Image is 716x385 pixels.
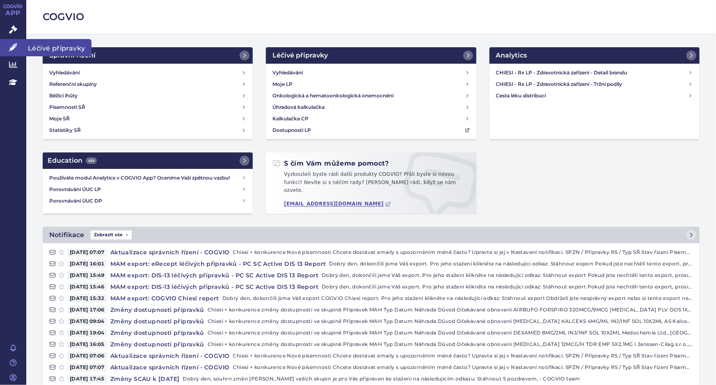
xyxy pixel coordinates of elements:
[67,283,107,291] span: [DATE] 15:46
[107,352,233,360] h4: Aktualizace správních řízení - COGVIO
[490,47,700,64] a: Analytics
[183,375,693,383] p: Dobrý den, souhrn změn [PERSON_NAME] vašich skupin je pro Vás připraven ke stažení na následující...
[322,283,693,291] p: Dobrý den, dokončili jsme Váš export. Pro jeho stažení klikněte na následující odkaz: Stáhnout ex...
[272,126,311,134] h4: Dostupnosti LP
[272,115,309,123] h4: Kalkulačka CP
[208,329,693,337] p: Chiesi + konkurence změny dostupností ve skupině Přípravek MAH Typ Datum Náhrada Důvod Očekávané ...
[233,363,693,371] p: Chiesi + konkurence Nové písemnosti Chcete dostávat emaily s upozorněním méně často? Upravte si j...
[49,80,97,88] h4: Referenční skupiny
[107,260,329,268] h4: MAM export: eRecept léčivých připravků - PC SC Active DIS 13 Report
[49,126,81,134] h4: Statistiky SŘ
[496,92,689,100] h4: Cesta léku distribucí
[107,306,208,314] h4: Změny dostupnosti přípravků
[67,294,107,302] span: [DATE] 15:32
[322,271,693,279] p: Dobrý den, dokončili jsme Váš export. Pro jeho stažení klikněte na následující odkaz: Stáhnout ex...
[269,67,473,78] a: Vyhledávání
[49,230,84,240] h2: Notifikace
[107,340,208,348] h4: Změny dostupnosti přípravků
[49,197,242,205] h4: Porovnávání ÚUC DP
[496,51,527,60] h2: Analytics
[272,51,328,60] h2: Léčivé přípravky
[49,92,78,100] h4: Běžící lhůty
[272,103,325,111] h4: Úhradová kalkulačka
[208,340,693,348] p: Chiesi + konkurence změny dostupností ve skupině Přípravek MAH Typ Datum Náhrada Důvod Očekávané ...
[43,227,700,243] a: NotifikaceZobrazit vše
[49,174,242,182] h4: Používáte modul Analytics v COGVIO App? Oceníme Vaši zpětnou vazbu!
[49,69,80,77] h4: Vyhledávání
[46,195,249,207] a: Porovnávání ÚUC DP
[43,10,700,24] h2: COGVIO
[233,352,693,360] p: Chiesi + konkurence Nové písemnosti Chcete dostávat emaily s upozorněním méně často? Upravte si j...
[43,47,253,64] a: Správní řízení
[46,78,249,90] a: Referenční skupiny
[222,294,693,302] p: Dobrý den, dokončili jsme Váš export COGVIO Chiesi report. Pro jeho stažení klikněte na následují...
[46,113,249,124] a: Moje SŘ
[107,363,233,371] h4: Aktualizace správních řízení - COGVIO
[208,306,693,314] p: Chiesi + konkurence změny dostupností ve skupině Přípravek MAH Typ Datum Náhrada Důvod Očekávané ...
[269,101,473,113] a: Úhradová kalkulačka
[67,260,107,268] span: [DATE] 16:01
[46,90,249,101] a: Běžící lhůty
[46,101,249,113] a: Písemnosti SŘ
[107,271,322,279] h4: MAM export: DIS-13 léčivých připravků - PC SC Active DIS 13 Report
[86,157,97,164] span: 439
[67,363,107,371] span: [DATE] 07:07
[269,78,473,90] a: Moje LP
[46,172,249,184] a: Používáte modul Analytics v COGVIO App? Oceníme Vaši zpětnou vazbu!
[46,184,249,195] a: Porovnávání ÚUC LP
[107,329,208,337] h4: Změny dostupnosti přípravků
[107,294,222,302] h4: MAM export: COGVIO Chiesi report
[49,185,242,194] h4: Porovnávání ÚUC LP
[67,375,107,383] span: [DATE] 17:45
[272,159,389,168] h2: S čím Vám můžeme pomoct?
[107,317,208,325] h4: Změny dostupnosti přípravků
[272,171,469,198] p: Vyzkoušeli byste rádi další produkty COGVIO? Přáli byste si novou funkci? Nevíte si s něčím rady?...
[46,124,249,136] a: Statistiky SŘ
[67,329,107,337] span: [DATE] 19:04
[67,248,107,256] span: [DATE] 07:07
[107,248,233,256] h4: Aktualizace správních řízení - COGVIO
[269,124,473,136] a: Dostupnosti LP
[272,92,393,100] h4: Onkologická a hematoonkologická onemocnění
[107,283,322,291] h4: MAM export: DIS-13 léčivých připravků - PC SC Active DIS 13 Report
[284,201,391,207] a: [EMAIL_ADDRESS][DOMAIN_NAME]
[269,90,473,101] a: Onkologická a hematoonkologická onemocnění
[493,78,696,90] a: CHIESI - Rx LP - Zdravotnická zařízení - Tržní podíly
[67,271,107,279] span: [DATE] 15:49
[67,306,107,314] span: [DATE] 17:06
[49,103,85,111] h4: Písemnosti SŘ
[67,340,107,348] span: [DATE] 16:05
[272,69,303,77] h4: Vyhledávání
[496,69,689,77] h4: CHIESI - Rx LP - Zdravotnická zařízení - Detail brandu
[43,152,253,169] a: Education439
[233,248,693,256] p: Chiesi + konkurence Nové písemnosti Chcete dostávat emaily s upozorněním méně často? Upravte si j...
[493,67,696,78] a: CHIESI - Rx LP - Zdravotnická zařízení - Detail brandu
[266,47,476,64] a: Léčivé přípravky
[67,317,107,325] span: [DATE] 09:04
[329,260,693,268] p: Dobrý den, dokončili jsme Váš export. Pro jeho stažení klikněte na následující odkaz: Stáhnout ex...
[91,231,132,240] span: Zobrazit vše
[46,67,249,78] a: Vyhledávání
[208,317,693,325] p: Chiesi + konkurence změny dostupností ve skupině Přípravek MAH Typ Datum Náhrada Důvod Očekávané ...
[67,352,107,360] span: [DATE] 07:06
[269,113,473,124] a: Kalkulačka CP
[272,80,293,88] h4: Moje LP
[49,115,70,123] h4: Moje SŘ
[26,39,92,56] span: Léčivé přípravky
[48,156,97,166] h2: Education
[493,90,696,101] a: Cesta léku distribucí
[496,80,689,88] h4: CHIESI - Rx LP - Zdravotnická zařízení - Tržní podíly
[107,375,183,383] h4: Změny SCAU k [DATE]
